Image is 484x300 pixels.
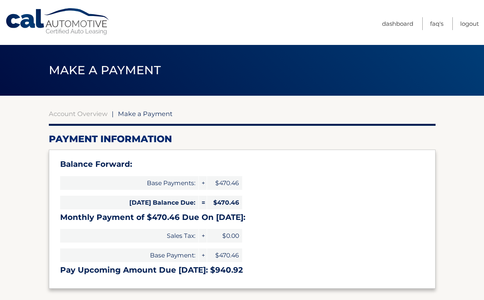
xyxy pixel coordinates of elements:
span: + [199,176,207,190]
a: FAQ's [430,17,443,30]
span: [DATE] Balance Due: [60,196,198,209]
span: = [199,196,207,209]
a: Logout [460,17,479,30]
span: Make a Payment [49,63,161,77]
span: Sales Tax: [60,229,198,243]
span: $0.00 [207,229,242,243]
a: Cal Automotive [5,8,111,36]
span: + [199,229,207,243]
span: $470.46 [207,176,242,190]
span: Make a Payment [118,110,173,118]
a: Account Overview [49,110,107,118]
span: Base Payments: [60,176,198,190]
span: Base Payment: [60,248,198,262]
span: + [199,248,207,262]
h3: Balance Forward: [60,159,424,169]
span: $470.46 [207,196,242,209]
span: $470.46 [207,248,242,262]
a: Dashboard [382,17,413,30]
h2: Payment Information [49,133,436,145]
span: | [112,110,114,118]
h3: Monthly Payment of $470.46 Due On [DATE]: [60,212,424,222]
h3: Pay Upcoming Amount Due [DATE]: $940.92 [60,265,424,275]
